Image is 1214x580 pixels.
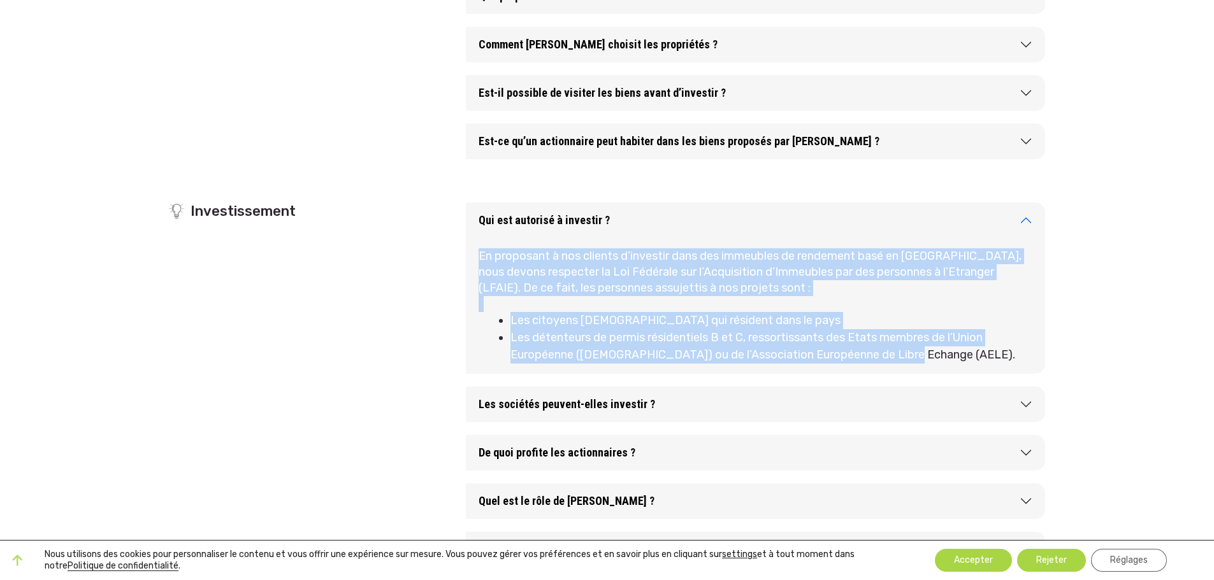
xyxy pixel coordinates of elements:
button: Comment [PERSON_NAME] choisit les propriétés ? [466,27,1045,62]
iframe: Chat Widget [1150,519,1214,580]
div: Widget de chat [1150,519,1214,580]
button: Rejeter [1017,549,1086,572]
li: Les citoyens [DEMOGRAPHIC_DATA] qui résident dans le pays [510,312,1032,329]
button: settings [722,549,757,560]
button: Qui est autorisé à investir ? [466,202,1045,238]
p: Nous utilisons des cookies pour personnaliser le contenu et vous offrir une expérience sur mesure... [45,549,896,572]
a: Politique de confidentialité [68,560,178,571]
span: Investissement [184,202,296,220]
button: Accepter [935,549,1012,572]
p: En proposant à nos clients d’investir dans des immeubles de rendement basé en [GEOGRAPHIC_DATA], ... [479,248,1032,296]
button: Comment se rémunère SIPA Immo ? [466,532,1045,567]
button: Les sociétés peuvent-elles investir ? [466,386,1045,422]
li: Les détenteurs de permis résidentiels B et C, ressortissants des Etats membres de l’Union Europée... [510,329,1032,364]
button: Est-il possible de visiter les biens avant d’investir ? [466,75,1045,111]
button: Quel est le rôle de [PERSON_NAME] ? [466,483,1045,519]
button: Est-ce qu’un actionnaire peut habiter dans les biens proposés par [PERSON_NAME] ? [466,124,1045,159]
button: De quoi profite les actionnaires ? [466,435,1045,470]
img: ampoule_faq [169,204,184,219]
button: Réglages [1091,549,1167,572]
